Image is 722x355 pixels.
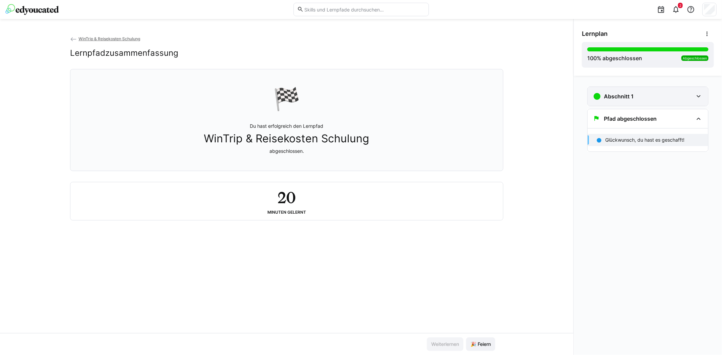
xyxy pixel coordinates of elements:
button: 🎉 Feiern [466,337,495,351]
h3: Abschnitt 1 [604,93,634,100]
div: Minuten gelernt [267,210,306,215]
p: Glückwunsch, du hast es geschafft! [605,137,684,143]
span: 🎉 Feiern [469,341,492,348]
h3: Pfad abgeschlossen [604,115,657,122]
span: 100 [587,55,597,62]
span: Abgeschlossen [683,56,707,60]
div: % abgeschlossen [587,54,642,62]
span: Weiterlernen [430,341,460,348]
input: Skills und Lernpfade durchsuchen… [304,6,425,13]
p: Du hast erfolgreich den Lernpfad abgeschlossen. [204,123,370,155]
button: Weiterlernen [427,337,463,351]
h2: Lernpfadzusammenfassung [70,48,178,58]
span: Lernplan [582,30,608,38]
span: WinTrip & Reisekosten Schulung [79,36,140,41]
span: 2 [679,3,681,7]
h2: 20 [278,188,296,207]
a: WinTrip & Reisekosten Schulung [70,36,140,41]
span: WinTrip & Reisekosten Schulung [204,132,370,145]
div: 🏁 [273,86,300,112]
